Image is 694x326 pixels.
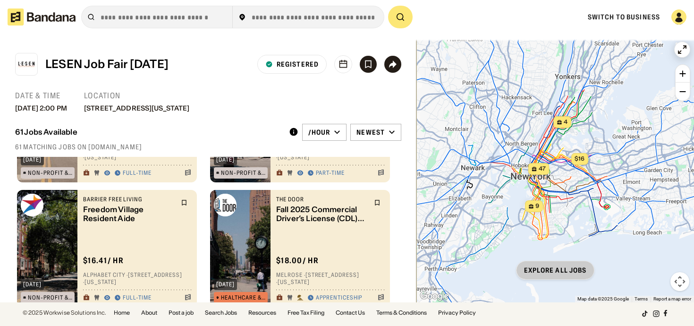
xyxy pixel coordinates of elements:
[635,296,648,301] a: Terms (opens in new tab)
[15,128,77,137] div: 61 Jobs Available
[28,170,72,176] div: Non-Profit & Public Service
[83,271,191,286] div: Alphabet City · [STREET_ADDRESS] · [US_STATE]
[248,310,276,316] a: Resources
[15,157,401,303] div: grid
[23,310,106,316] div: © 2025 Workwise Solutions Inc.
[15,104,67,112] div: [DATE] 2:00 PM
[28,295,72,300] div: Non-Profit & Public Service
[23,282,42,287] div: [DATE]
[419,290,450,302] a: Open this area in Google Maps (opens a new window)
[670,272,689,291] button: Map camera controls
[276,256,319,266] div: $ 18.00 / hr
[535,202,539,210] span: 9
[15,143,401,151] div: 61 matching jobs on [DOMAIN_NAME]
[419,290,450,302] img: Google
[84,104,190,112] div: [STREET_ADDRESS][US_STATE]
[21,194,43,216] img: Barrier Free Living logo
[316,169,345,177] div: Part-time
[123,294,152,301] div: Full-time
[564,118,567,126] span: 4
[205,310,237,316] a: Search Jobs
[114,310,130,316] a: Home
[276,146,384,161] div: Alphabet City · [STREET_ADDRESS] · [US_STATE]
[308,128,330,137] div: /hour
[221,170,265,176] div: Non-Profit & Public Service
[15,53,38,76] a: Lower East Side Employment Network (LESEN) logo
[83,205,175,223] div: Freedom Village Resident Aide
[524,267,587,274] div: Explore all jobs
[214,194,237,216] img: The Door logo
[575,155,584,162] span: $16
[221,295,265,300] div: Healthcare & Mental Health
[169,310,194,316] a: Post a job
[123,169,152,177] div: Full-time
[336,310,365,316] a: Contact Us
[588,13,660,21] a: Switch to Business
[288,310,324,316] a: Free Tax Filing
[277,61,319,68] div: Registered
[83,146,191,161] div: Alphabet City · [STREET_ADDRESS] · [US_STATE]
[83,196,175,203] div: Barrier Free Living
[653,296,691,301] a: Report a map error
[276,205,368,223] div: Fall 2025 Commercial Driver’s License (CDL) Program
[316,294,362,301] div: Apprenticeship
[276,196,368,203] div: The Door
[16,53,37,75] img: Lower East Side Employment Network (LESEN) logo
[276,271,384,286] div: Melrose · [STREET_ADDRESS] · [US_STATE]
[15,91,76,101] div: Date & Time
[141,310,157,316] a: About
[356,128,385,137] div: Newest
[539,165,546,173] span: 47
[8,9,76,26] img: Bandana logotype
[216,157,235,163] div: [DATE]
[376,310,427,316] a: Terms & Conditions
[84,91,199,101] div: Location
[23,157,42,163] div: [DATE]
[45,58,169,71] div: LESEN Job Fair [DATE]
[577,296,629,301] span: Map data ©2025 Google
[83,256,124,266] div: $ 16.41 / hr
[438,310,476,316] a: Privacy Policy
[216,282,235,287] div: [DATE]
